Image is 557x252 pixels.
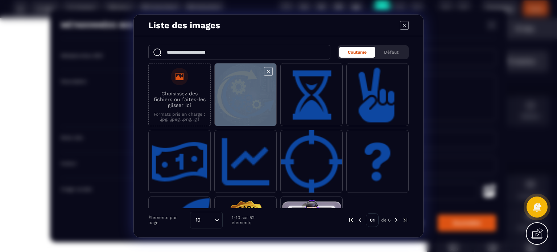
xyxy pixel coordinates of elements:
[203,216,213,224] input: Search for option
[348,217,354,223] img: prev
[393,217,400,223] img: next
[232,215,273,225] p: 1-10 sur 52 éléments
[366,213,379,227] p: 01
[201,11,226,37] img: 141d602fb63349d21967034260772fc4_logo_technicops.png
[148,20,220,30] h4: Liste des images
[384,50,399,55] span: Défaut
[348,50,367,55] span: Coutume
[402,217,409,223] img: next
[148,215,186,225] p: Éléments par page
[190,212,223,228] div: Search for option
[152,91,207,108] p: Choisissez des fichiers ou faites-les glisser ici
[357,217,363,223] img: prev
[193,216,203,224] span: 10
[152,112,207,122] p: Formats pris en charge : .jpg, .jpeg, .png, .gif
[381,217,391,223] p: de 6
